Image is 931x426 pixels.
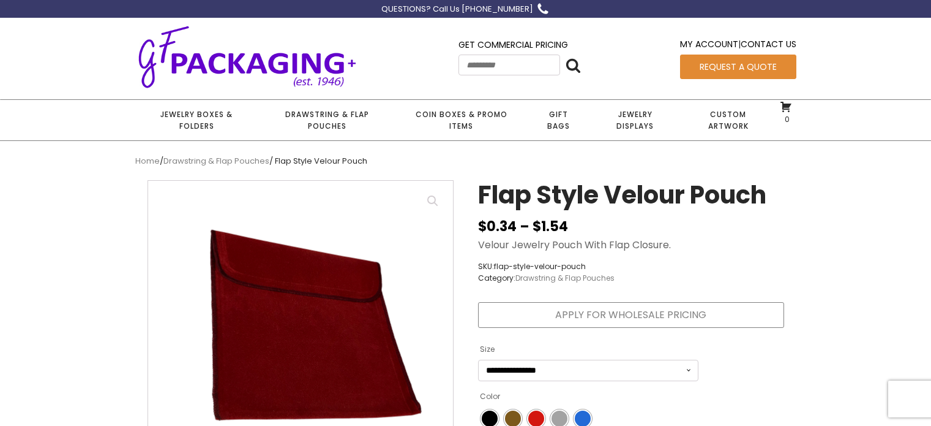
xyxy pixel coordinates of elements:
a: Contact Us [741,38,796,50]
a: Home [135,155,160,167]
bdi: 0.34 [478,217,517,236]
a: My Account [680,38,738,50]
a: 0 [780,101,792,124]
a: Drawstring & Flap Pouches [163,155,269,167]
a: Apply for Wholesale Pricing [478,302,784,328]
span: SKU: [478,261,615,272]
a: View full-screen image gallery [422,190,444,212]
span: Category: [478,272,615,284]
nav: Breadcrumb [135,155,796,168]
a: Jewelry Boxes & Folders [135,100,258,140]
a: Coin Boxes & Promo Items [395,100,526,140]
a: Custom Artwork [681,100,776,140]
p: Velour Jewelry Pouch With Flap Closure. [478,237,671,253]
img: GF Packaging + - Established 1946 [135,23,359,90]
h1: Flap Style Velour Pouch [478,180,766,216]
a: Gift Bags [527,100,590,140]
label: Size [480,340,495,359]
span: $ [478,217,487,236]
label: Color [480,387,500,406]
span: flap-style-velour-pouch [494,261,586,272]
div: | [680,37,796,54]
span: $ [533,217,541,236]
a: Drawstring & Flap Pouches [258,100,395,140]
a: Drawstring & Flap Pouches [515,273,615,283]
a: Request a Quote [680,55,796,79]
a: Jewelry Displays [590,100,681,140]
bdi: 1.54 [533,217,568,236]
div: QUESTIONS? Call Us [PHONE_NUMBER] [381,3,533,16]
span: 0 [782,114,790,124]
span: – [520,217,529,236]
a: Get Commercial Pricing [458,39,568,51]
